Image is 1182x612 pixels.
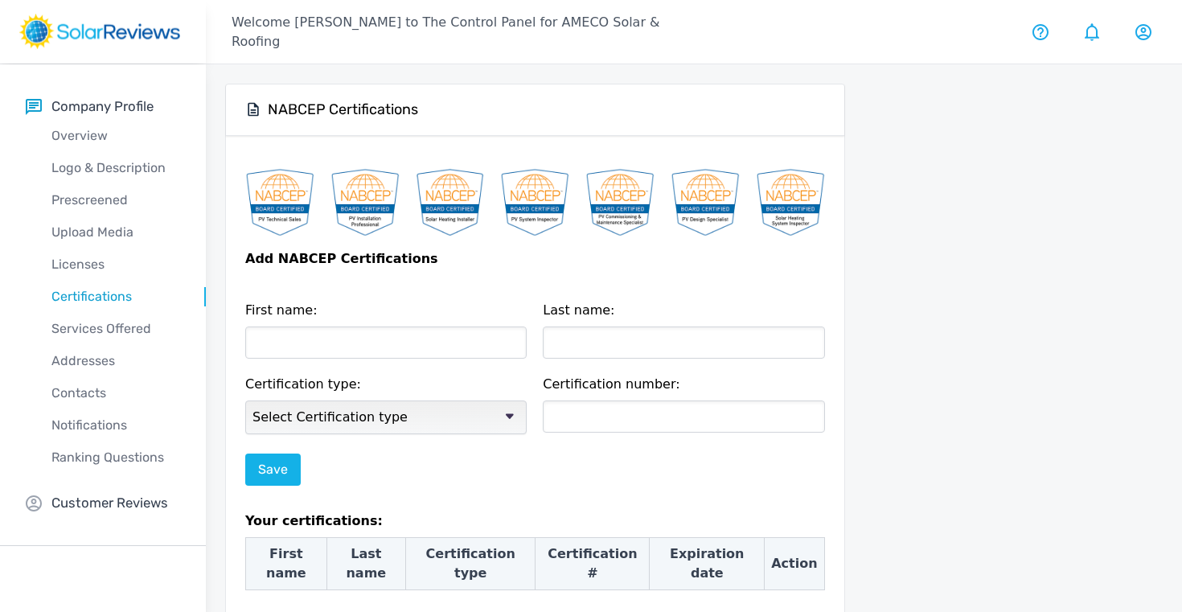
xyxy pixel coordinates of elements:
img: icon_NABCEP-PV.png [330,168,400,237]
a: Services Offered [26,313,206,345]
a: Contacts [26,377,206,409]
p: Last name: [543,301,824,327]
p: Logo & Description [26,158,206,178]
th: Last name [326,538,405,590]
a: Licenses [26,248,206,281]
a: Certifications [26,281,206,313]
a: Logo & Description [26,152,206,184]
p: Ranking Questions [26,448,206,467]
p: Contacts [26,384,206,403]
p: Prescreened [26,191,206,210]
p: Licenses [26,255,206,274]
a: Notifications [26,409,206,442]
p: Certification number: [543,375,824,400]
img: nabcep_pv_system_inspector.png [500,168,569,237]
img: icon_NABCEP-Solar-Heating.png [416,168,485,237]
th: Certification type [405,538,535,590]
th: Certification # [536,538,650,590]
img: icon_NABCEP-Sales.png [245,168,314,237]
p: Welcome [PERSON_NAME] to The Control Panel for AMECO Solar & Roofing [232,13,694,51]
p: Your certifications: [245,511,825,537]
p: Addresses [26,351,206,371]
p: Company Profile [51,97,154,117]
p: Notifications [26,416,206,435]
th: First name [246,538,327,590]
p: Customer Reviews [51,493,168,513]
h5: NABCEP Certifications [268,101,418,119]
p: Add NABCEP Certifications [245,249,825,281]
a: Save [245,454,301,486]
img: icon_NABCEP-Solar-Heating-System-Inspector.png [756,168,825,237]
a: Overview [26,120,206,152]
a: Prescreened [26,184,206,216]
p: First name: [245,301,527,327]
p: Certifications [26,287,206,306]
p: Certification type: [245,375,527,400]
p: Services Offered [26,319,206,339]
th: Expiration date [650,538,765,590]
th: Action [765,538,824,590]
a: Addresses [26,345,206,377]
img: icon_NABCEP-PV-Design-Specialist.png [671,168,740,237]
img: icon_NABCEP-PV-Com-Maintenance-Spec.png [585,168,655,237]
a: Ranking Questions [26,442,206,474]
p: Overview [26,126,206,146]
a: Upload Media [26,216,206,248]
p: Upload Media [26,223,206,242]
